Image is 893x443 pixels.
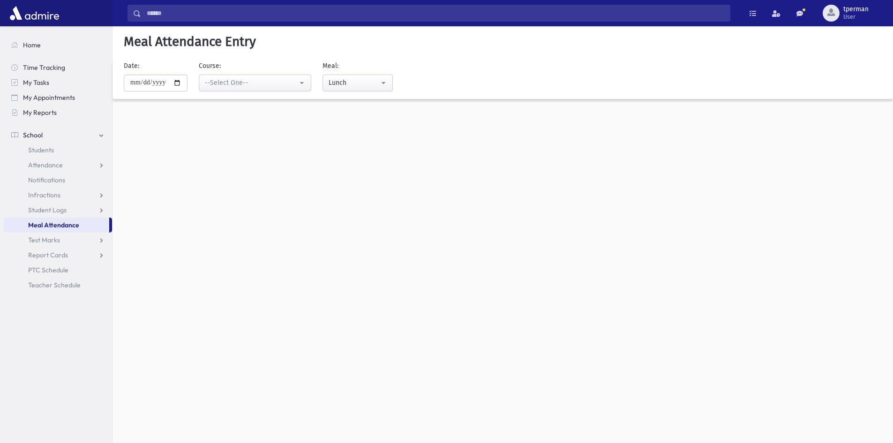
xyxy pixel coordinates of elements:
[199,61,221,71] label: Course:
[4,128,112,143] a: School
[23,93,75,102] span: My Appointments
[23,78,49,87] span: My Tasks
[4,90,112,105] a: My Appointments
[4,263,112,278] a: PTC Schedule
[28,206,67,214] span: Student Logs
[28,176,65,184] span: Notifications
[4,203,112,218] a: Student Logs
[23,131,43,139] span: School
[28,161,63,169] span: Attendance
[4,173,112,188] a: Notifications
[28,266,68,274] span: PTC Schedule
[8,4,61,23] img: AdmirePro
[4,248,112,263] a: Report Cards
[28,236,60,244] span: Test Marks
[23,108,57,117] span: My Reports
[23,63,65,72] span: Time Tracking
[28,251,68,259] span: Report Cards
[4,60,112,75] a: Time Tracking
[28,281,81,289] span: Teacher Schedule
[28,221,79,229] span: Meal Attendance
[199,75,311,91] button: --Select One--
[28,191,60,199] span: Infractions
[28,146,54,154] span: Students
[141,5,730,22] input: Search
[4,158,112,173] a: Attendance
[124,61,139,71] label: Date:
[4,75,112,90] a: My Tasks
[843,6,869,13] span: tperman
[23,41,41,49] span: Home
[843,13,869,21] span: User
[323,61,338,71] label: Meal:
[4,218,109,233] a: Meal Attendance
[4,105,112,120] a: My Reports
[323,75,393,91] button: Lunch
[4,188,112,203] a: Infractions
[4,38,112,53] a: Home
[205,78,298,88] div: --Select One--
[4,143,112,158] a: Students
[329,78,379,88] div: Lunch
[4,233,112,248] a: Test Marks
[120,34,885,50] h5: Meal Attendance Entry
[4,278,112,293] a: Teacher Schedule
